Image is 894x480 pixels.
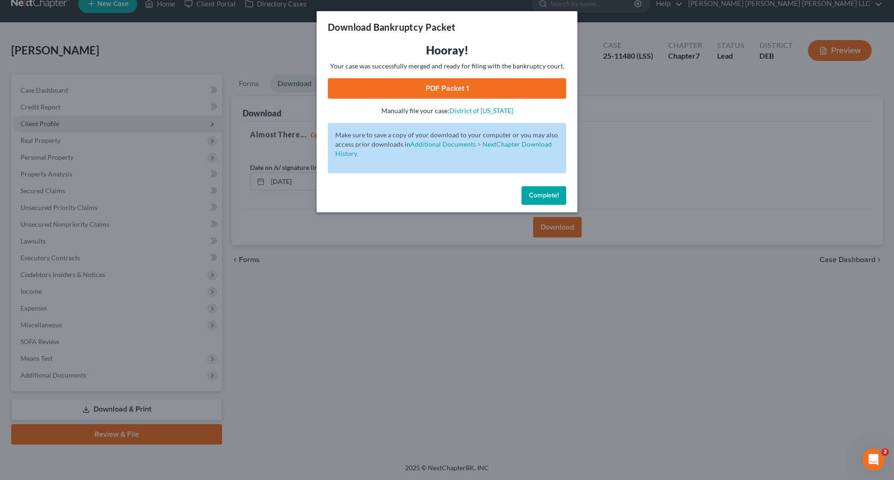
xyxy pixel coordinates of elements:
[328,78,566,99] a: PDF Packet 1
[449,107,513,115] a: District of [US_STATE]
[335,130,559,158] p: Make sure to save a copy of your download to your computer or you may also access prior downloads in
[335,140,552,157] a: Additional Documents > NextChapter Download History.
[328,43,566,58] h3: Hooray!
[328,20,455,34] h3: Download Bankruptcy Packet
[328,106,566,115] p: Manually file your case:
[529,191,559,199] span: Complete!
[881,448,889,456] span: 2
[521,186,566,205] button: Complete!
[328,61,566,71] p: Your case was successfully merged and ready for filing with the bankruptcy court.
[862,448,885,471] iframe: Intercom live chat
